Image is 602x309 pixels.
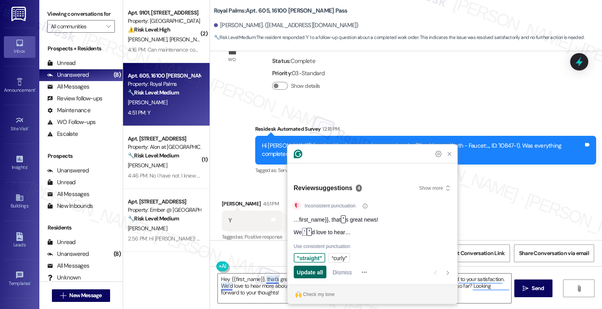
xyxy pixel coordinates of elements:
a: Site Visit • [4,114,35,135]
span: • [35,86,36,92]
div: Maintenance [47,106,90,115]
span: Service request review , [278,167,326,174]
span: Get Conversation Link [450,249,504,257]
span: [PERSON_NAME] [128,225,167,232]
div: Property: Ember @ [GEOGRAPHIC_DATA] [128,206,201,214]
div: Apt. 605, 16100 [PERSON_NAME] Pass [128,72,201,80]
div: [PERSON_NAME]. ([EMAIL_ADDRESS][DOMAIN_NAME]) [214,21,359,30]
div: All Messages [47,83,89,91]
a: Inbox [4,36,35,57]
div: Unanswered [47,167,89,175]
div: Review follow-ups [47,94,102,103]
div: Property: [GEOGRAPHIC_DATA] [128,17,201,25]
span: New Message [69,291,101,300]
div: WO [228,56,236,64]
div: Prospects + Residents [39,44,123,53]
strong: ⚠️ Risk Level: High [128,26,170,33]
span: [PERSON_NAME] [128,36,169,43]
a: Buildings [4,191,35,212]
span: • [27,163,28,169]
strong: 🔧 Risk Level: Medium [128,215,179,222]
div: Hi [PERSON_NAME]! I'm checking in on your latest work order (Plumbing and bath - Faucet:..., ID: ... [262,142,584,159]
img: ResiDesk Logo [11,7,28,21]
div: Escalate [47,130,78,138]
div: : 03-Standard [272,67,324,80]
span: : The resident responded 'Y' to a follow-up question about a completed work order. This indicates... [214,33,584,42]
i:  [60,292,66,299]
i:  [576,285,582,292]
div: Unknown [47,274,81,282]
div: New Inbounds [47,202,93,210]
div: All Messages [47,262,89,270]
div: Residents [39,224,123,232]
strong: 🔧 Risk Level: Medium [214,34,256,41]
span: • [30,279,31,285]
i:  [106,23,110,30]
span: [PERSON_NAME] [128,99,167,106]
i:  [523,285,528,292]
button: New Message [52,289,110,302]
div: : Complete [272,55,324,67]
span: [PERSON_NAME] [169,36,208,43]
div: Tagged as: [255,165,596,176]
div: Y [228,216,232,225]
div: Apt. 9101, [STREET_ADDRESS] [128,9,201,17]
strong: 🔧 Risk Level: Medium [128,89,179,96]
div: Unanswered [47,250,89,258]
strong: 🔧 Risk Level: Medium [128,152,179,159]
div: WO Follow-ups [47,118,96,126]
span: Send [532,284,544,292]
a: Leads [4,230,35,251]
div: (8) [112,69,123,81]
div: 12:18 PM [320,125,339,133]
button: Share Conversation via email [514,244,594,262]
div: Unread [47,178,75,187]
a: Templates • [4,268,35,290]
button: Get Conversation Link [445,244,510,262]
div: Unread [47,59,75,67]
b: Royal Palms: Apt. 605, 16100 [PERSON_NAME] Pass [214,7,348,15]
b: Status [272,57,290,65]
div: 4:51 PM [261,200,279,208]
div: (8) [112,248,123,260]
div: Property: Royal Palms [128,80,201,88]
input: All communities [51,20,102,33]
div: Apt. [STREET_ADDRESS] [128,135,201,143]
div: Unanswered [47,71,89,79]
div: Tagged as: [222,231,282,242]
a: Insights • [4,152,35,174]
div: Unread [47,238,75,246]
div: Residesk Automated Survey [255,125,596,136]
span: • [28,125,29,130]
span: [PERSON_NAME] [128,162,167,169]
div: 4:16 PM: Can maintenance come [DATE]? [128,46,221,53]
div: Apt. [STREET_ADDRESS] [128,198,201,206]
textarea: To enrich screen reader interactions, please activate Accessibility in Grammarly extension settings [218,274,511,303]
div: Property: Alon at [GEOGRAPHIC_DATA] [128,143,201,151]
span: Positive response [245,233,282,240]
div: 4:51 PM: Y [128,109,150,116]
b: Priority [272,69,291,77]
div: 4:46 PM: No I have not. I knew i had to wait for 6 months or something to switch and the thought ... [128,172,448,179]
label: Viewing conversations for [47,8,115,20]
span: Share Conversation via email [519,249,589,257]
div: Prospects [39,152,123,160]
button: Send [514,279,552,297]
label: Show details [291,82,320,90]
div: All Messages [47,190,89,198]
div: [PERSON_NAME] [222,200,282,211]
